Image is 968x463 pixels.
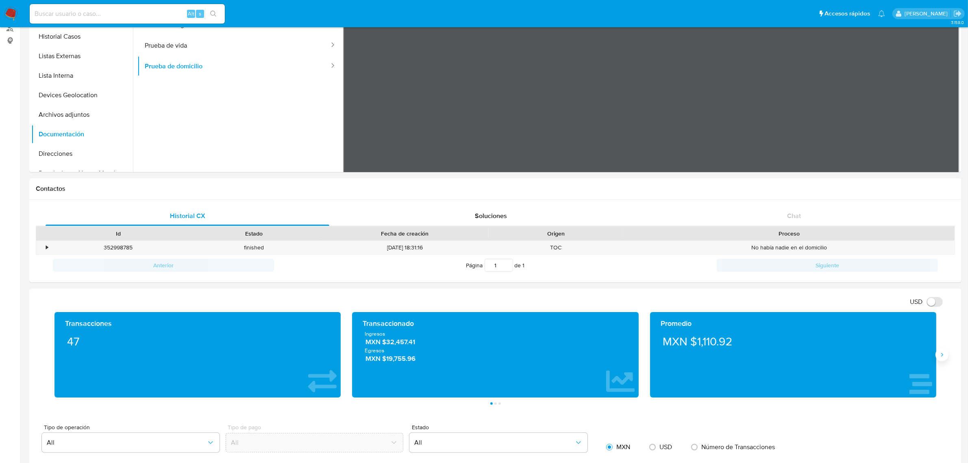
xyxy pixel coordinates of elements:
[31,85,133,105] button: Devices Geolocation
[466,259,525,272] span: Página de
[170,211,205,221] span: Historial CX
[53,259,274,272] button: Anterior
[46,244,48,251] div: •
[30,9,225,19] input: Buscar usuario o caso...
[475,211,507,221] span: Soluciones
[31,46,133,66] button: Listas Externas
[31,144,133,164] button: Direcciones
[186,241,321,254] div: finished
[717,259,938,272] button: Siguiente
[327,229,483,238] div: Fecha de creación
[56,229,180,238] div: Id
[191,229,315,238] div: Estado
[824,9,870,18] span: Accesos rápidos
[494,229,618,238] div: Origen
[205,8,222,20] button: search-icon
[31,124,133,144] button: Documentación
[624,241,955,254] div: No había nadie en el domicilio
[199,10,201,17] span: s
[878,10,885,17] a: Notificaciones
[31,27,133,46] button: Historial Casos
[31,164,133,183] button: Restricciones Nuevo Mundo
[905,10,951,17] p: alan.cervantesmartinez@mercadolibre.com.mx
[488,241,624,254] div: TOC
[36,185,955,193] h1: Contactos
[629,229,949,238] div: Proceso
[953,9,962,18] a: Salir
[523,261,525,269] span: 1
[787,211,801,221] span: Chat
[951,19,964,26] span: 3.158.0
[50,241,186,254] div: 352998785
[322,241,488,254] div: [DATE] 18:31:16
[31,66,133,85] button: Lista Interna
[31,105,133,124] button: Archivos adjuntos
[188,10,194,17] span: Alt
